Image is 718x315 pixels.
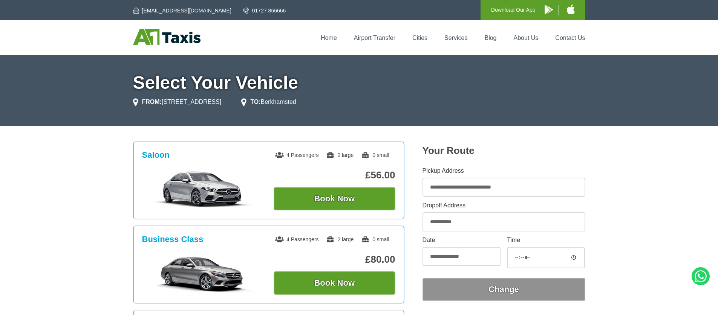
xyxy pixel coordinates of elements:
[423,168,585,174] label: Pickup Address
[274,271,395,295] button: Book Now
[275,152,319,158] span: 4 Passengers
[514,35,539,41] a: About Us
[142,234,204,244] h3: Business Class
[250,99,260,105] strong: TO:
[321,35,337,41] a: Home
[146,170,259,208] img: Saloon
[133,97,222,107] li: [STREET_ADDRESS]
[133,7,231,14] a: [EMAIL_ADDRESS][DOMAIN_NAME]
[567,5,575,14] img: A1 Taxis iPhone App
[423,278,585,301] button: Change
[354,35,395,41] a: Airport Transfer
[507,237,585,243] label: Time
[423,145,585,157] h2: Your Route
[423,237,501,243] label: Date
[555,35,585,41] a: Contact Us
[142,150,170,160] h3: Saloon
[326,152,354,158] span: 2 large
[423,202,585,208] label: Dropoff Address
[274,254,395,265] p: £80.00
[142,99,162,105] strong: FROM:
[274,169,395,181] p: £56.00
[241,97,296,107] li: Berkhamsted
[545,5,553,14] img: A1 Taxis Android App
[412,35,427,41] a: Cities
[243,7,286,14] a: 01727 866666
[146,255,259,292] img: Business Class
[361,236,389,242] span: 0 small
[484,35,496,41] a: Blog
[275,236,319,242] span: 4 Passengers
[133,29,201,45] img: A1 Taxis St Albans LTD
[361,152,389,158] span: 0 small
[326,236,354,242] span: 2 large
[444,35,467,41] a: Services
[274,187,395,210] button: Book Now
[133,74,585,92] h1: Select Your Vehicle
[491,5,536,15] p: Download Our App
